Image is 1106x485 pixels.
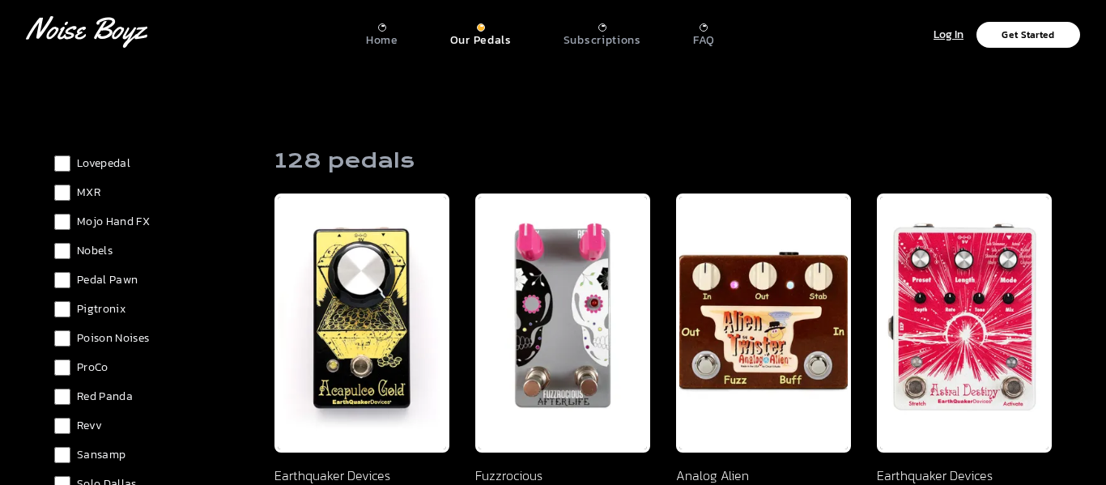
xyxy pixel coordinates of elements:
[54,389,70,405] input: Red Panda
[366,17,398,48] a: Home
[77,214,150,230] span: Mojo Hand FX
[54,301,70,317] input: Pigtronix
[564,33,641,48] p: Subscriptions
[54,272,70,288] input: Pedal Pawn
[77,243,113,259] span: Nobels
[54,330,70,347] input: Poison Noises
[564,17,641,48] a: Subscriptions
[877,194,1052,453] img: Earthquaker Devices Astral Destiny
[54,155,70,172] input: Lovepedal
[77,272,138,288] span: Pedal Pawn
[450,17,512,48] a: Our Pedals
[366,33,398,48] p: Home
[693,33,715,48] p: FAQ
[54,447,70,463] input: Sansamp
[77,330,150,347] span: Poison Noises
[676,466,851,485] p: Analog Alien
[1002,30,1054,40] p: Get Started
[274,148,415,174] h1: 128 pedals
[274,466,449,485] p: Earthquaker Devices
[676,194,851,453] img: Analog Alien Alien Twister
[475,194,650,453] img: Fuzzrocious Afterlife
[54,243,70,259] input: Nobels
[54,214,70,230] input: Mojo Hand FX
[450,33,512,48] p: Our Pedals
[77,418,102,434] span: Revv
[54,359,70,376] input: ProCo
[77,185,100,201] span: MXR
[54,185,70,201] input: MXR
[693,17,715,48] a: FAQ
[77,301,125,317] span: Pigtronix
[77,447,125,463] span: Sansamp
[475,466,650,485] p: Fuzzrocious
[274,194,449,453] img: Earthquaker Devices Acapulco Gold
[54,418,70,434] input: Revv
[934,26,963,45] p: Log In
[77,359,108,376] span: ProCo
[976,22,1080,48] button: Get Started
[77,389,133,405] span: Red Panda
[877,466,1052,485] p: Earthquaker Devices
[77,155,130,172] span: Lovepedal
